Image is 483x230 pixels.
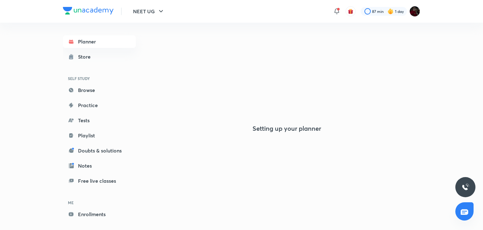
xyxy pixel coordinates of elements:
button: avatar [346,6,356,16]
a: Store [63,50,136,63]
a: Doubts & solutions [63,144,136,157]
a: Free live classes [63,175,136,187]
img: avatar [348,9,353,14]
a: Company Logo [63,7,114,16]
h6: SELF STUDY [63,73,136,84]
div: Store [78,53,94,60]
a: Enrollments [63,208,136,221]
img: 🥰kashish🥰 Johari [409,6,420,17]
button: NEET UG [129,5,169,18]
a: Planner [63,35,136,48]
img: ttu [462,183,469,191]
a: Browse [63,84,136,96]
h6: ME [63,197,136,208]
h4: Setting up your planner [253,125,321,132]
img: Company Logo [63,7,114,14]
a: Notes [63,159,136,172]
img: streak [387,8,394,14]
a: Practice [63,99,136,112]
a: Tests [63,114,136,127]
a: Playlist [63,129,136,142]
